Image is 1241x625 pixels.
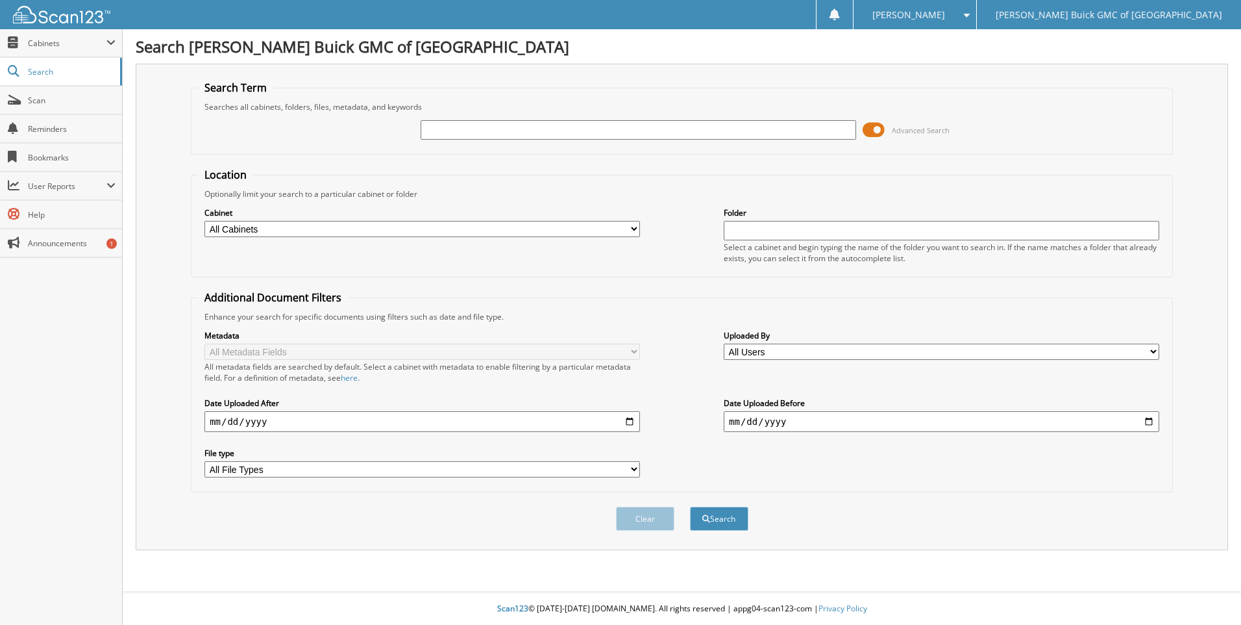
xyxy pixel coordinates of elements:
span: Advanced Search [892,125,950,135]
div: Searches all cabinets, folders, files, metadata, and keywords [198,101,1166,112]
label: Uploaded By [724,330,1159,341]
span: Search [28,66,114,77]
span: Cabinets [28,38,106,49]
span: Scan [28,95,116,106]
legend: Additional Document Filters [198,290,348,305]
a: here [341,372,358,383]
span: [PERSON_NAME] [872,11,945,19]
div: Optionally limit your search to a particular cabinet or folder [198,188,1166,199]
button: Search [690,507,748,531]
iframe: Chat Widget [1176,563,1241,625]
label: File type [204,448,640,459]
span: Help [28,209,116,220]
input: start [204,411,640,432]
span: Bookmarks [28,152,116,163]
label: Date Uploaded After [204,398,640,409]
span: User Reports [28,181,106,192]
span: Reminders [28,123,116,134]
div: Enhance your search for specific documents using filters such as date and file type. [198,311,1166,322]
label: Date Uploaded Before [724,398,1159,409]
legend: Search Term [198,81,273,95]
div: All metadata fields are searched by default. Select a cabinet with metadata to enable filtering b... [204,361,640,383]
span: [PERSON_NAME] Buick GMC of [GEOGRAPHIC_DATA] [996,11,1222,19]
span: Scan123 [497,603,528,614]
label: Cabinet [204,207,640,218]
img: scan123-logo-white.svg [13,6,110,23]
label: Folder [724,207,1159,218]
div: © [DATE]-[DATE] [DOMAIN_NAME]. All rights reserved | appg04-scan123-com | [123,593,1241,625]
a: Privacy Policy [818,603,867,614]
button: Clear [616,507,674,531]
legend: Location [198,168,253,182]
label: Metadata [204,330,640,341]
div: 1 [106,238,117,249]
div: Select a cabinet and begin typing the name of the folder you want to search in. If the name match... [724,242,1159,264]
span: Announcements [28,238,116,249]
input: end [724,411,1159,432]
h1: Search [PERSON_NAME] Buick GMC of [GEOGRAPHIC_DATA] [136,36,1228,57]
